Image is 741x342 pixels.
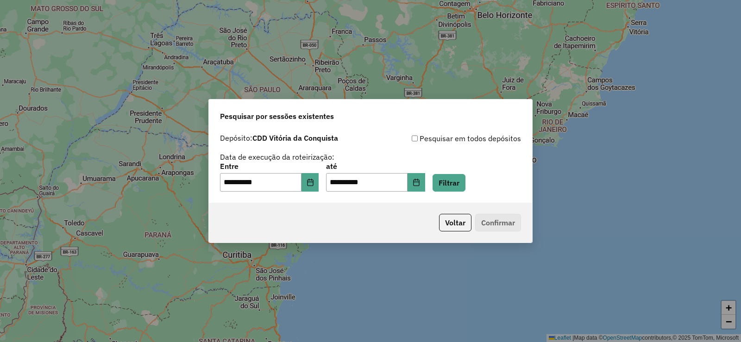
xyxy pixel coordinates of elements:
[220,111,334,122] span: Pesquisar por sessões existentes
[220,132,338,143] label: Depósito:
[220,151,334,162] label: Data de execução da roteirização:
[301,173,319,192] button: Choose Date
[433,174,465,192] button: Filtrar
[370,133,521,144] div: Pesquisar em todos depósitos
[439,214,471,231] button: Voltar
[326,161,425,172] label: até
[220,161,319,172] label: Entre
[408,173,425,192] button: Choose Date
[252,133,338,143] strong: CDD Vitória da Conquista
